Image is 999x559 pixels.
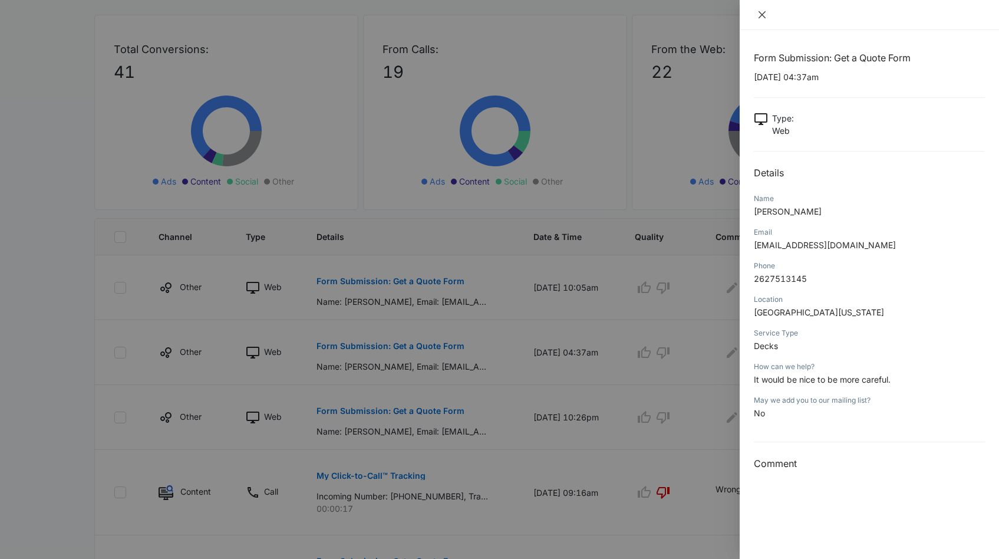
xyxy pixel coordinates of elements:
div: Phone [754,261,985,271]
span: 2627513145 [754,274,807,284]
span: It would be nice to be more careful. [754,374,891,384]
div: Email [754,227,985,238]
h3: Comment [754,456,985,471]
div: How can we help? [754,361,985,372]
h1: Form Submission: Get a Quote Form [754,51,985,65]
span: [EMAIL_ADDRESS][DOMAIN_NAME] [754,240,896,250]
span: No [754,408,765,418]
p: [DATE] 04:37am [754,71,985,83]
div: Service Type [754,328,985,338]
span: [GEOGRAPHIC_DATA][US_STATE] [754,307,884,317]
span: [PERSON_NAME] [754,206,822,216]
p: Type : [772,112,794,124]
p: Web [772,124,794,137]
div: Location [754,294,985,305]
span: close [757,10,767,19]
h2: Details [754,166,985,180]
div: May we add you to our mailing list? [754,395,985,406]
button: Close [754,9,770,20]
span: Decks [754,341,778,351]
div: Name [754,193,985,204]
